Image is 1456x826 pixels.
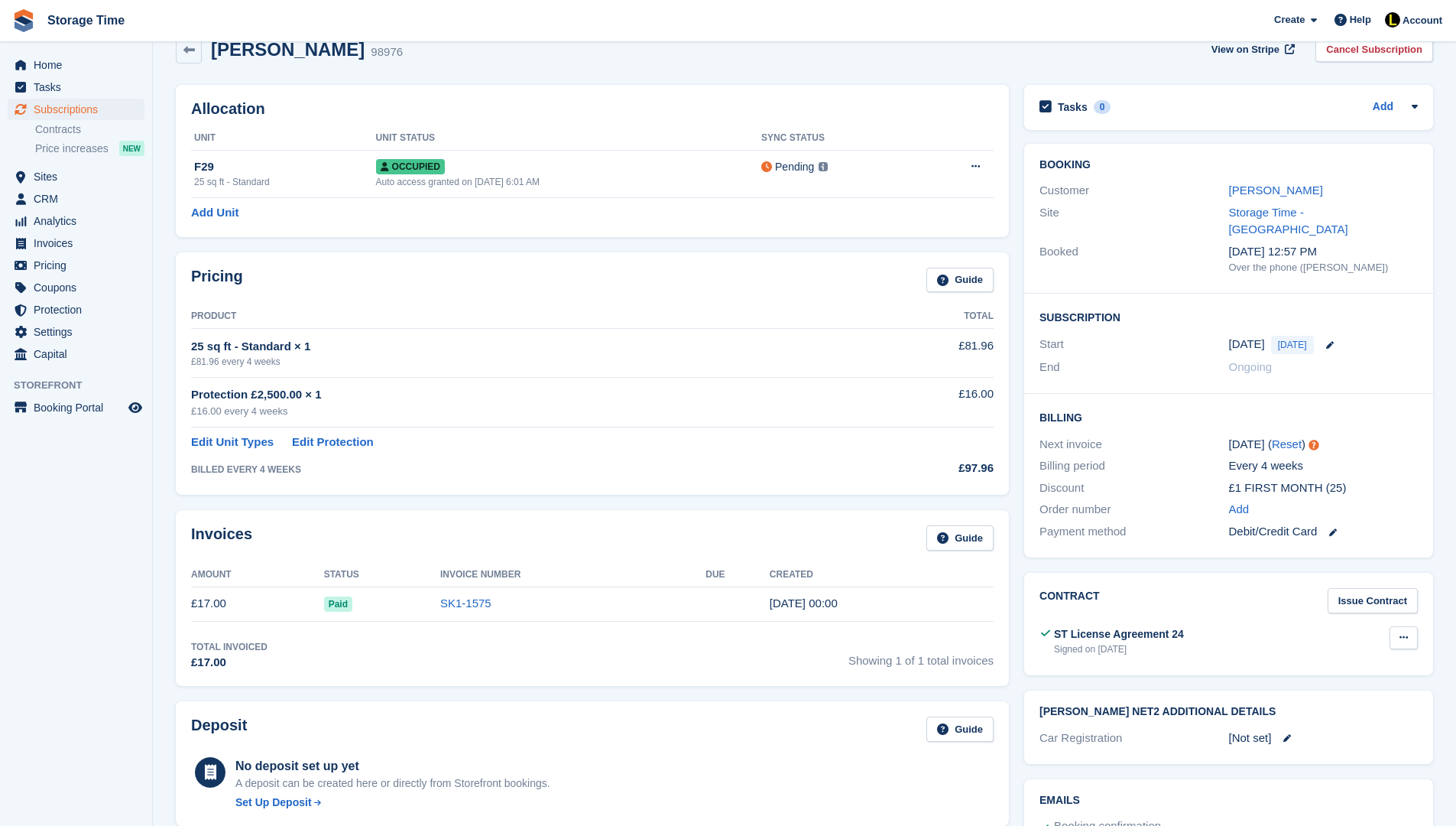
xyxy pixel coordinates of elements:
[1039,588,1100,613] h2: Contract
[34,299,125,320] span: Protection
[1039,706,1418,718] h2: [PERSON_NAME] Net2 Additional Details
[34,99,125,120] span: Subscriptions
[864,377,994,427] td: £16.00
[1039,457,1228,475] div: Billing period
[191,338,864,356] div: 25 sq ft - Standard × 1
[1039,243,1228,275] div: Booked
[1039,159,1418,171] h2: Booking
[1229,360,1273,373] span: Ongoing
[376,159,445,174] span: Occupied
[8,397,144,418] a: menu
[1229,336,1265,353] time: 2025-08-17 23:00:00 UTC
[848,640,994,672] span: Showing 1 of 1 total invoices
[191,434,274,451] a: Edit Unit Types
[1054,626,1184,642] div: ST License Agreement 24
[770,597,838,610] time: 2025-08-17 23:00:44 UTC
[1058,100,1088,114] h2: Tasks
[191,640,268,654] div: Total Invoiced
[191,563,324,587] th: Amount
[235,795,550,811] a: Set Up Deposit
[191,587,324,621] td: £17.00
[1039,501,1228,519] div: Order number
[864,329,994,377] td: £81.96
[376,175,761,189] div: Auto access granted on [DATE] 6:01 AM
[8,255,144,276] a: menu
[191,717,247,742] h2: Deposit
[1205,37,1298,63] a: View on Stripe
[1350,12,1371,28] span: Help
[1039,182,1228,200] div: Customer
[1272,437,1302,450] a: Reset
[1054,642,1184,656] div: Signed on [DATE]
[1229,260,1418,275] div: Over the phone ([PERSON_NAME])
[34,166,125,187] span: Sites
[194,175,376,189] div: 25 sq ft - Standard
[770,563,994,587] th: Created
[8,343,144,365] a: menu
[191,355,864,369] div: £81.96 every 4 weeks
[1229,523,1418,541] div: Debit/Credit Card
[1373,99,1393,116] a: Add
[775,159,814,175] div: Pending
[34,188,125,210] span: CRM
[34,255,125,276] span: Pricing
[41,8,131,33] a: Storage Time
[1094,100,1111,114] div: 0
[191,386,864,404] div: Protection £2,500.00 × 1
[926,525,994,551] a: Guide
[324,563,440,587] th: Status
[1229,243,1418,261] div: [DATE] 12:57 PM
[864,460,994,477] div: £97.96
[34,277,125,298] span: Coupons
[8,76,144,98] a: menu
[8,54,144,76] a: menu
[191,463,864,476] div: BILLED EVERY 4 WEEKS
[12,9,35,32] img: stora-icon-8386f47178a22dfd0bd8f6a31ec36ba5ce8667c1dd55bd0f319d3a0aa187defe.svg
[440,563,705,587] th: Invoice Number
[34,397,125,418] span: Booking Portal
[1315,37,1433,63] a: Cancel Subscription
[1039,409,1418,424] h2: Billing
[191,654,268,672] div: £17.00
[8,99,144,120] a: menu
[1039,795,1418,807] h2: Emails
[8,210,144,232] a: menu
[34,76,125,98] span: Tasks
[819,162,828,171] img: icon-info-grey-7440780725fd019a000dd9b08b2336e03edf1995a4989e88bcd33f0948082b44.svg
[864,304,994,329] th: Total
[126,398,144,417] a: Preview store
[34,343,125,365] span: Capital
[191,100,994,118] h2: Allocation
[191,525,252,551] h2: Invoices
[14,378,152,393] span: Storefront
[926,268,994,293] a: Guide
[8,233,144,254] a: menu
[235,776,550,792] p: A deposit can be created here or directly from Storefront bookings.
[1229,501,1250,519] a: Add
[1039,204,1228,239] div: Site
[1229,184,1323,197] a: [PERSON_NAME]
[8,188,144,210] a: menu
[1274,12,1305,28] span: Create
[119,141,144,156] div: NEW
[1229,206,1348,236] a: Storage Time - [GEOGRAPHIC_DATA]
[761,126,918,151] th: Sync Status
[1271,336,1314,354] span: [DATE]
[926,717,994,742] a: Guide
[235,795,312,811] div: Set Up Deposit
[34,233,125,254] span: Invoices
[1385,12,1400,28] img: Laaibah Sarwar
[8,299,144,320] a: menu
[292,434,374,451] a: Edit Protection
[235,757,550,776] div: No deposit set up yet
[8,277,144,298] a: menu
[1039,480,1228,497] div: Discount
[1229,436,1418,454] div: [DATE] ( )
[1039,309,1418,324] h2: Subscription
[194,158,376,176] div: F29
[1039,359,1228,376] div: End
[1328,588,1418,613] a: Issue Contract
[1039,436,1228,454] div: Next invoice
[34,321,125,343] span: Settings
[211,39,365,60] h2: [PERSON_NAME]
